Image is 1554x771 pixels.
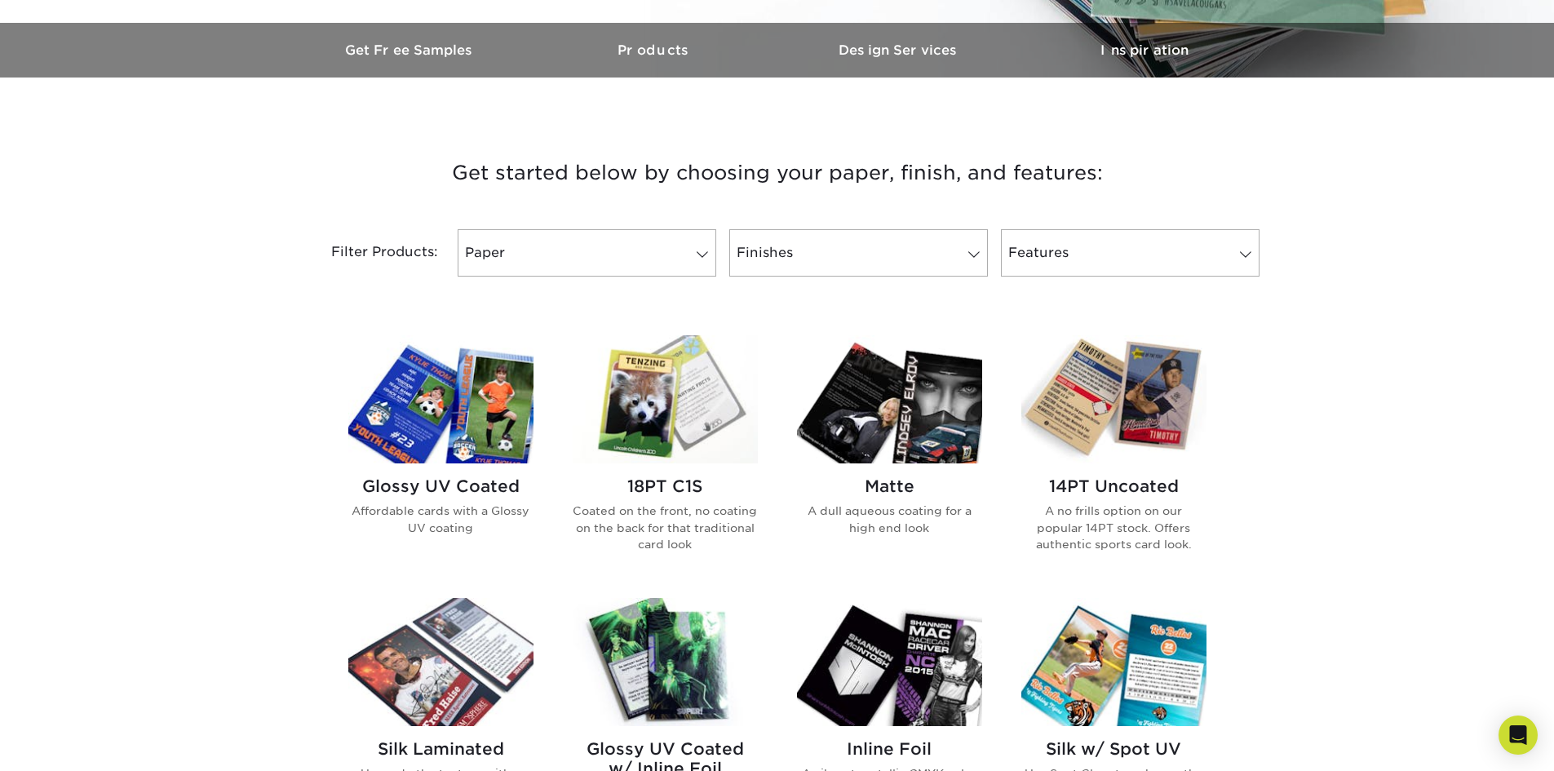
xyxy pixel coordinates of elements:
img: Matte Trading Cards [797,335,982,463]
div: Open Intercom Messenger [1499,716,1538,755]
a: Design Services [777,23,1022,78]
a: 18PT C1S Trading Cards 18PT C1S Coated on the front, no coating on the back for that traditional ... [573,335,758,578]
h2: Matte [797,476,982,496]
h2: Glossy UV Coated [348,476,533,496]
a: Matte Trading Cards Matte A dull aqueous coating for a high end look [797,335,982,578]
div: Filter Products: [288,229,451,277]
h2: 14PT Uncoated [1021,476,1206,496]
p: A no frills option on our popular 14PT stock. Offers authentic sports card look. [1021,503,1206,552]
img: Silk w/ Spot UV Trading Cards [1021,598,1206,726]
h2: 18PT C1S [573,476,758,496]
a: Products [533,23,777,78]
h3: Design Services [777,42,1022,58]
img: Silk Laminated Trading Cards [348,598,533,726]
h3: Inspiration [1022,42,1267,58]
h2: Silk w/ Spot UV [1021,739,1206,759]
h3: Get started below by choosing your paper, finish, and features: [300,136,1255,210]
h3: Products [533,42,777,58]
img: 18PT C1S Trading Cards [573,335,758,463]
h3: Get Free Samples [288,42,533,58]
p: Affordable cards with a Glossy UV coating [348,503,533,536]
h2: Inline Foil [797,739,982,759]
img: 14PT Uncoated Trading Cards [1021,335,1206,463]
a: Inspiration [1022,23,1267,78]
a: 14PT Uncoated Trading Cards 14PT Uncoated A no frills option on our popular 14PT stock. Offers au... [1021,335,1206,578]
a: Finishes [729,229,988,277]
img: Inline Foil Trading Cards [797,598,982,726]
a: Glossy UV Coated Trading Cards Glossy UV Coated Affordable cards with a Glossy UV coating [348,335,533,578]
img: Glossy UV Coated w/ Inline Foil Trading Cards [573,598,758,726]
img: Glossy UV Coated Trading Cards [348,335,533,463]
p: A dull aqueous coating for a high end look [797,503,982,536]
p: Coated on the front, no coating on the back for that traditional card look [573,503,758,552]
a: Features [1001,229,1260,277]
a: Get Free Samples [288,23,533,78]
a: Paper [458,229,716,277]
